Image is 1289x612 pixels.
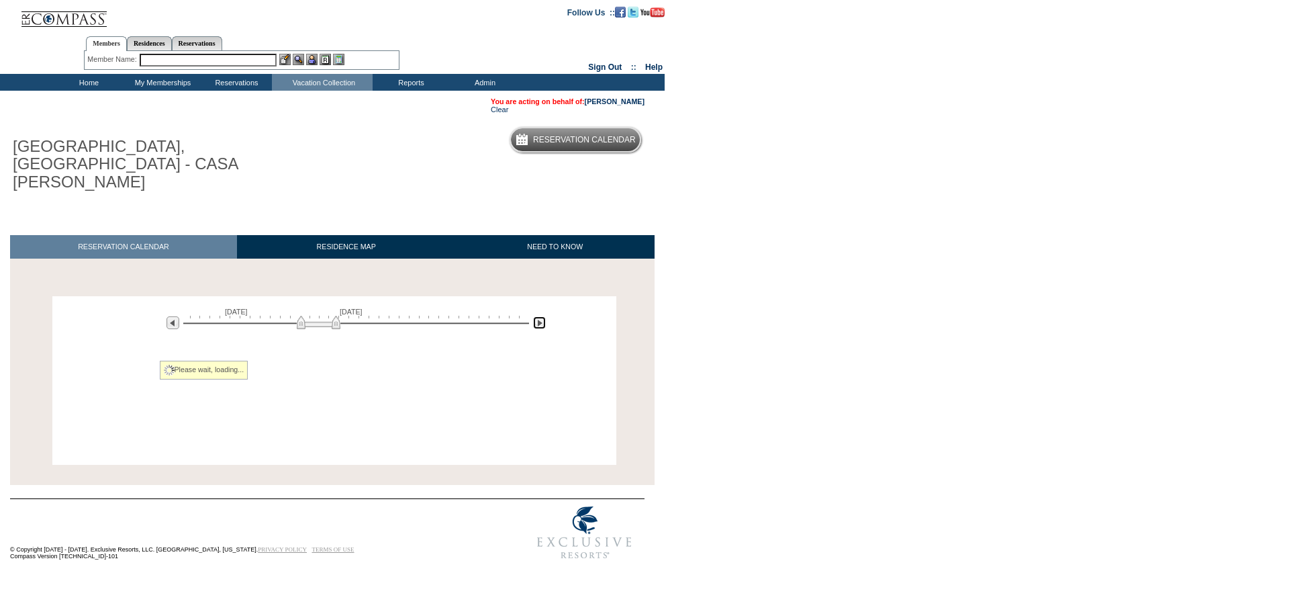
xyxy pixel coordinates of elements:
[585,97,644,105] a: [PERSON_NAME]
[533,316,546,329] img: Next
[491,105,508,114] a: Clear
[258,546,307,553] a: PRIVACY POLICY
[628,7,638,15] a: Follow us on Twitter
[320,54,331,65] img: Reservations
[172,36,222,50] a: Reservations
[640,7,665,17] img: Subscribe to our YouTube Channel
[524,499,644,566] img: Exclusive Resorts
[491,97,644,105] span: You are acting on behalf of:
[615,7,626,17] img: Become our fan on Facebook
[272,74,373,91] td: Vacation Collection
[86,36,127,51] a: Members
[373,74,446,91] td: Reports
[312,546,354,553] a: TERMS OF USE
[333,54,344,65] img: b_calculator.gif
[615,7,626,15] a: Become our fan on Facebook
[588,62,622,72] a: Sign Out
[50,74,124,91] td: Home
[306,54,318,65] img: Impersonate
[446,74,520,91] td: Admin
[645,62,663,72] a: Help
[631,62,636,72] span: ::
[87,54,139,65] div: Member Name:
[10,135,311,193] h1: [GEOGRAPHIC_DATA], [GEOGRAPHIC_DATA] - CASA [PERSON_NAME]
[628,7,638,17] img: Follow us on Twitter
[10,500,480,567] td: © Copyright [DATE] - [DATE]. Exclusive Resorts, LLC. [GEOGRAPHIC_DATA], [US_STATE]. Compass Versi...
[164,365,175,376] img: spinner2.gif
[127,36,172,50] a: Residences
[160,361,248,380] div: Please wait, loading...
[279,54,291,65] img: b_edit.gif
[10,235,237,259] a: RESERVATION CALENDAR
[640,7,665,15] a: Subscribe to our YouTube Channel
[533,136,636,144] h5: Reservation Calendar
[567,7,615,17] td: Follow Us ::
[293,54,304,65] img: View
[455,235,655,259] a: NEED TO KNOW
[237,235,456,259] a: RESIDENCE MAP
[340,308,363,316] span: [DATE]
[166,316,179,329] img: Previous
[198,74,272,91] td: Reservations
[225,308,248,316] span: [DATE]
[124,74,198,91] td: My Memberships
